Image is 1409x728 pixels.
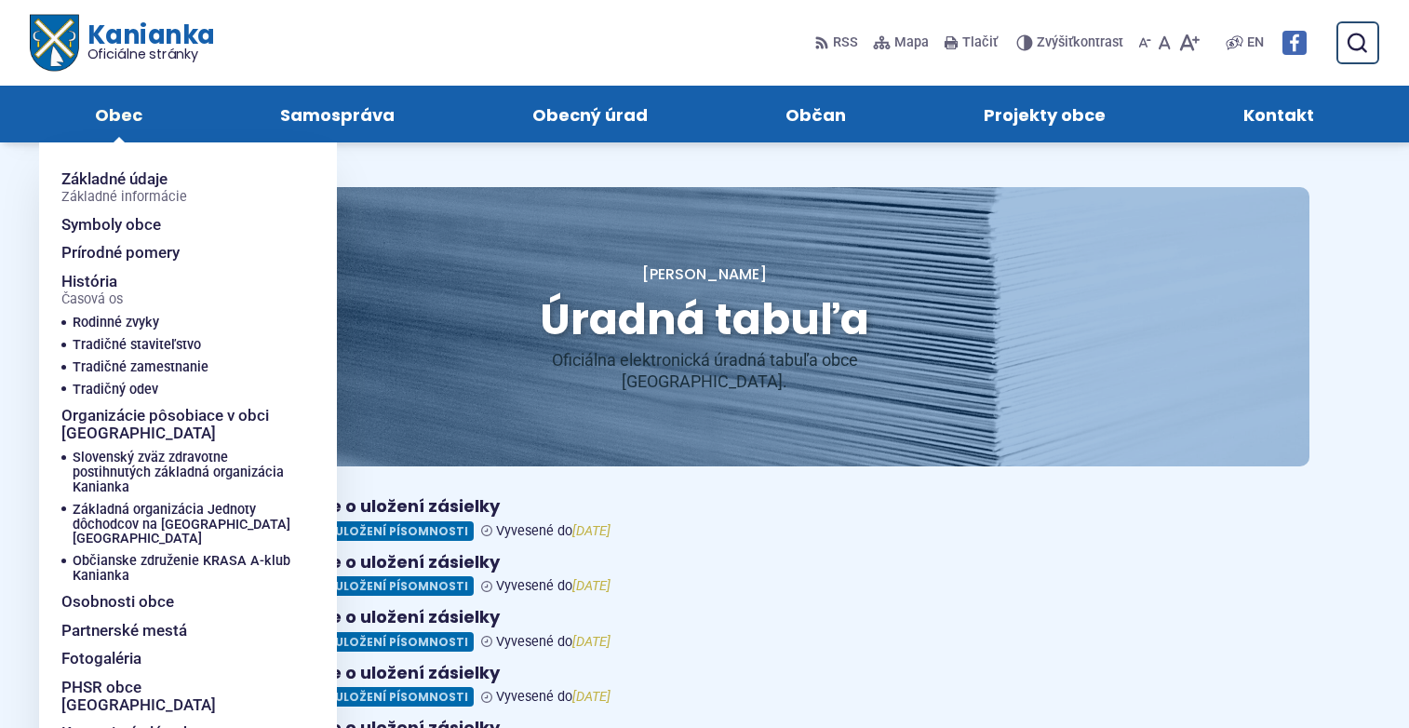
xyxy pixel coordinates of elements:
[1155,23,1174,62] button: Nastaviť pôvodnú veľkosť písma
[962,35,998,51] span: Tlačiť
[814,23,862,62] a: RSS
[73,550,292,587] a: Občianske združenie KRASA A-klub Kanianka
[61,210,292,239] a: Symboly obce
[482,86,698,142] a: Obecný úrad
[61,587,292,616] a: Osobnosti obce
[61,267,262,313] a: HistóriaČasová os
[1174,23,1203,62] button: Zväčšiť veľkosť písma
[30,15,215,72] a: Logo Kanianka, prejsť na domovskú stránku.
[61,165,187,210] span: Základné údaje
[1282,31,1307,55] img: Prejsť na Facebook stránku
[785,86,846,142] span: Občan
[1247,32,1264,54] span: EN
[73,379,158,401] span: Tradičný odev
[61,644,292,673] a: Fotogaléria
[61,644,141,673] span: Fotogaléria
[73,312,159,334] span: Rodinné zvyky
[61,616,292,645] a: Partnerské mestá
[87,47,215,61] span: Oficiálne stránky
[45,86,193,142] a: Obec
[894,32,929,54] span: Mapa
[933,86,1156,142] a: Projekty obce
[532,86,648,142] span: Obecný úrad
[73,334,285,357] a: Tradičné staviteľstvo
[1243,32,1268,54] a: EN
[239,663,1170,708] a: Oznámenie o uložení zásielky Oznámenia o uložení písomnosti Vyvesené do[DATE]
[833,32,858,54] span: RSS
[481,350,928,392] p: Oficiálna elektronická úradná tabuľa obce [GEOGRAPHIC_DATA].
[61,292,123,307] span: Časová os
[61,587,174,616] span: Osobnosti obce
[61,401,292,447] a: Organizácie pôsobiace v obci [GEOGRAPHIC_DATA]
[78,22,214,61] span: Kanianka
[1037,34,1073,50] span: Zvýšiť
[1134,23,1155,62] button: Zmenšiť veľkosť písma
[230,86,445,142] a: Samospráva
[61,190,187,205] span: Základné informácie
[984,86,1106,142] span: Projekty obce
[1193,86,1364,142] a: Kontakt
[95,86,142,142] span: Obec
[1243,86,1314,142] span: Kontakt
[940,23,1001,62] button: Tlačiť
[239,607,1170,652] a: Oznámenie o uložení zásielky Oznámenia o uložení písomnosti Vyvesené do[DATE]
[1037,35,1123,51] span: kontrast
[239,552,1170,597] a: Oznámenie o uložení zásielky Oznámenia o uložení písomnosti Vyvesené do[DATE]
[642,263,767,285] a: [PERSON_NAME]
[61,267,123,313] span: História
[61,165,292,210] a: Základné údajeZákladné informácie
[61,210,161,239] span: Symboly obce
[735,86,896,142] a: Občan
[540,290,869,349] span: Úradná tabuľa
[280,86,395,142] span: Samospráva
[73,499,292,551] a: Základná organizácia Jednoty dôchodcov na [GEOGRAPHIC_DATA] [GEOGRAPHIC_DATA]
[73,357,208,379] span: Tradičné zamestnanie
[61,673,292,719] a: PHSR obce [GEOGRAPHIC_DATA]
[869,23,933,62] a: Mapa
[61,616,187,645] span: Partnerské mestá
[1016,23,1127,62] button: Zvýšiťkontrast
[73,379,285,401] a: Tradičný odev
[73,312,285,334] a: Rodinné zvyky
[61,238,180,267] span: Prírodné pomery
[239,496,1170,541] a: Oznámenie o uložení zásielky Oznámenia o uložení písomnosti Vyvesené do[DATE]
[73,334,201,357] span: Tradičné staviteľstvo
[30,15,78,72] img: Prejsť na domovskú stránku
[73,357,285,379] a: Tradičné zamestnanie
[73,447,292,499] a: Slovenský zväz zdravotne postihnutých základná organizácia Kanianka
[61,238,292,267] a: Prírodné pomery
